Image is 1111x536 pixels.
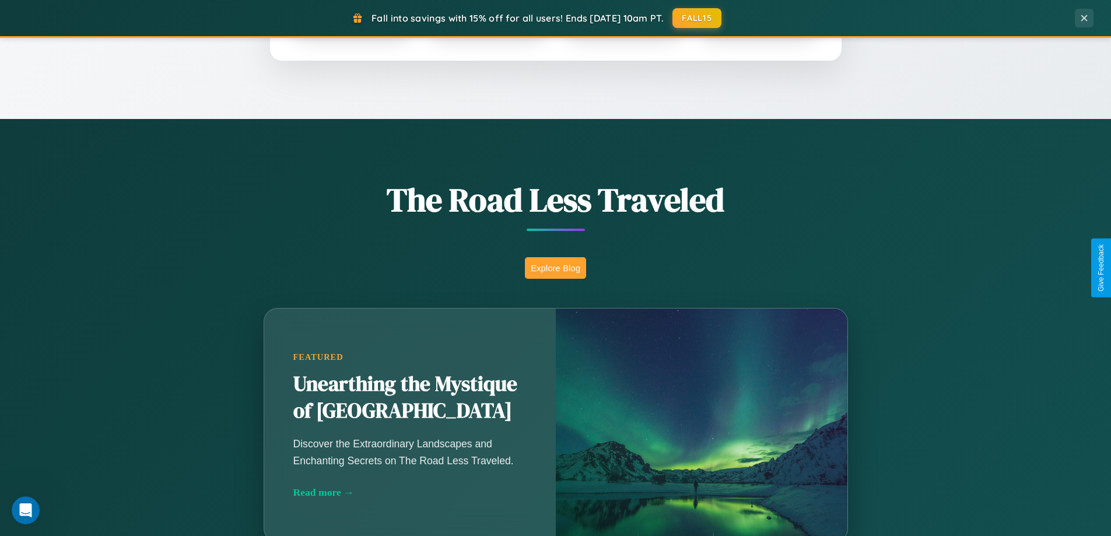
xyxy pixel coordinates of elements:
h2: Unearthing the Mystique of [GEOGRAPHIC_DATA] [293,371,527,425]
p: Discover the Extraordinary Landscapes and Enchanting Secrets on The Road Less Traveled. [293,436,527,468]
div: Read more → [293,486,527,499]
iframe: Intercom live chat [12,496,40,524]
h1: The Road Less Traveled [206,177,906,222]
div: Give Feedback [1097,244,1105,292]
button: FALL15 [672,8,721,28]
span: Fall into savings with 15% off for all users! Ends [DATE] 10am PT. [371,12,664,24]
div: Featured [293,352,527,362]
button: Explore Blog [525,257,586,279]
